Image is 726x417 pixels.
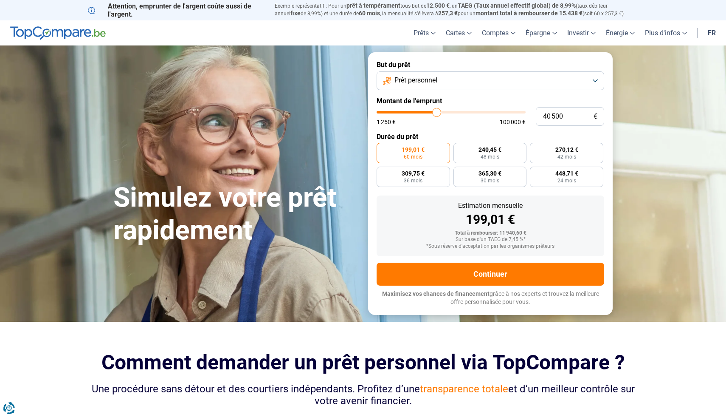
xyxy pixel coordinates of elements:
p: Attention, emprunter de l'argent coûte aussi de l'argent. [88,2,265,18]
div: Estimation mensuelle [383,202,597,209]
div: Total à rembourser: 11 940,60 € [383,230,597,236]
span: montant total à rembourser de 15.438 € [476,10,582,17]
label: Montant de l'emprunt [377,97,604,105]
span: 309,75 € [402,170,425,176]
span: 60 mois [404,154,422,159]
h2: Comment demander un prêt personnel via TopCompare ? [88,351,638,374]
span: 42 mois [557,154,576,159]
span: 257,3 € [438,10,458,17]
span: 30 mois [481,178,499,183]
span: 270,12 € [555,147,578,153]
div: *Sous réserve d'acceptation par les organismes prêteurs [383,244,597,250]
span: Prêt personnel [394,76,437,85]
span: 365,30 € [478,170,501,176]
span: 240,45 € [478,147,501,153]
p: Exemple représentatif : Pour un tous but de , un (taux débiteur annuel de 8,99%) et une durée de ... [275,2,638,17]
span: 60 mois [359,10,380,17]
div: Sur base d'un TAEG de 7,45 %* [383,237,597,243]
span: 448,71 € [555,170,578,176]
a: Investir [562,20,601,45]
a: Plus d'infos [640,20,692,45]
span: 100 000 € [500,119,526,125]
span: 1 250 € [377,119,396,125]
button: Continuer [377,263,604,286]
h1: Simulez votre prêt rapidement [113,182,358,247]
p: grâce à nos experts et trouvez la meilleure offre personnalisée pour vous. [377,290,604,306]
a: Cartes [441,20,477,45]
span: transparence totale [420,383,508,395]
span: 48 mois [481,154,499,159]
span: fixe [290,10,301,17]
img: TopCompare [10,26,106,40]
span: 12.500 € [426,2,450,9]
div: 199,01 € [383,213,597,226]
div: Une procédure sans détour et des courtiers indépendants. Profitez d’une et d’un meilleur contrôle... [88,383,638,408]
a: Prêts [408,20,441,45]
a: Comptes [477,20,521,45]
span: 199,01 € [402,147,425,153]
button: Prêt personnel [377,71,604,90]
label: But du prêt [377,61,604,69]
span: 36 mois [404,178,422,183]
span: Maximisez vos chances de financement [382,290,490,297]
span: TAEG (Taux annuel effectif global) de 8,99% [458,2,576,9]
label: Durée du prêt [377,133,604,141]
span: prêt à tempérament [346,2,400,9]
span: € [594,113,597,120]
a: fr [703,20,721,45]
a: Épargne [521,20,562,45]
a: Énergie [601,20,640,45]
span: 24 mois [557,178,576,183]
